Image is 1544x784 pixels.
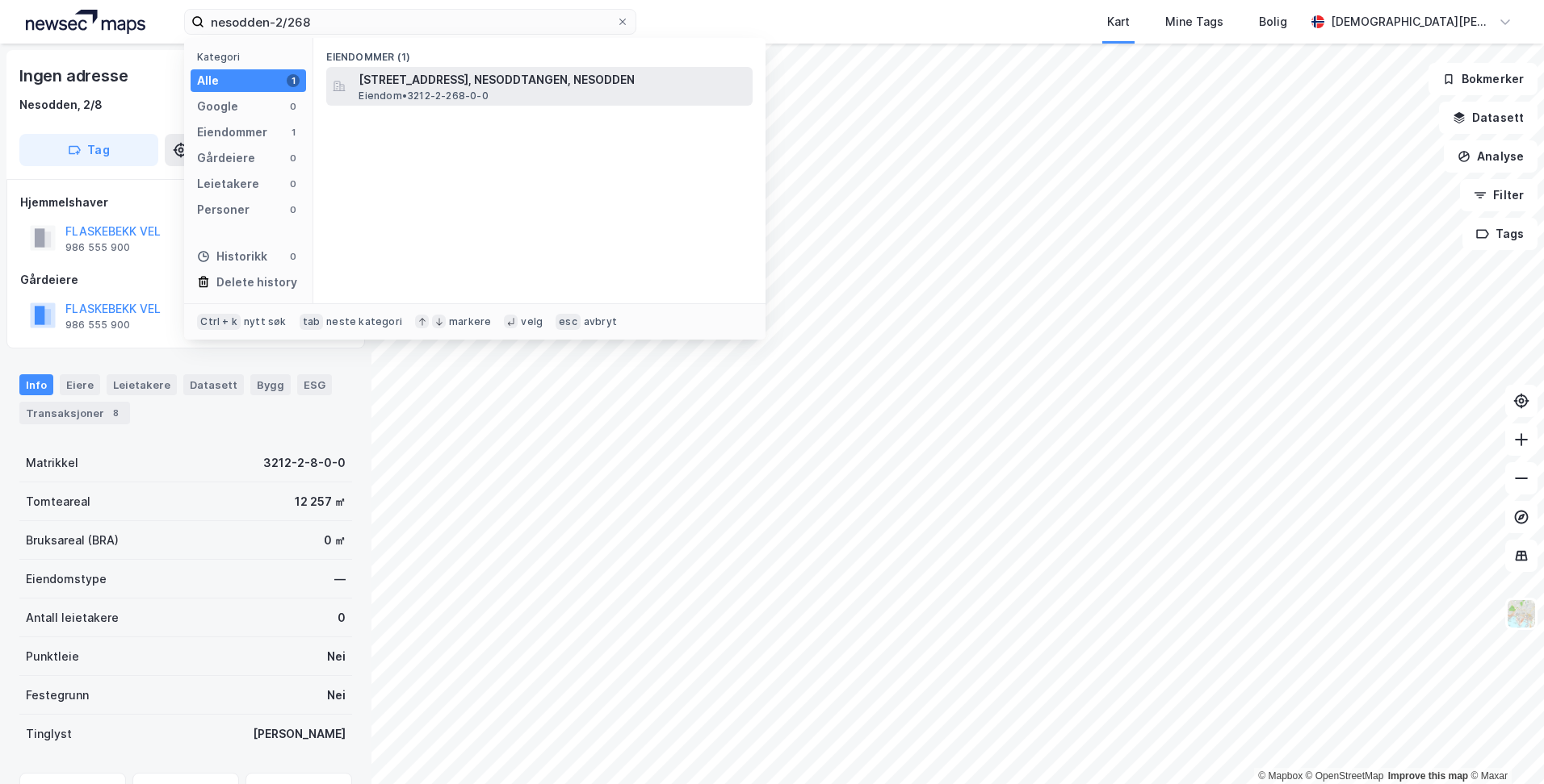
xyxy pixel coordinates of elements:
[65,241,130,254] div: 986 555 900
[19,374,53,395] div: Info
[250,374,291,395] div: Bygg
[287,177,300,190] div: 0
[60,374,100,395] div: Eiere
[197,97,238,116] div: Google
[197,247,267,266] div: Historikk
[1259,12,1287,31] div: Bolig
[19,95,103,115] div: Nesodden, 2/8
[26,724,72,744] div: Tinglyst
[327,686,346,705] div: Nei
[253,724,346,744] div: [PERSON_NAME]
[1463,707,1544,784] div: Kontrollprogram for chat
[26,10,145,34] img: logo.a4113a55bc3d86da70a041830d287a7e.svg
[183,374,244,395] div: Datasett
[244,315,287,328] div: nytt søk
[197,71,219,90] div: Alle
[197,123,267,142] div: Eiendommer
[1460,179,1538,211] button: Filter
[327,647,346,666] div: Nei
[584,315,617,328] div: avbryt
[107,405,124,421] div: 8
[1331,12,1492,31] div: [DEMOGRAPHIC_DATA][PERSON_NAME]
[1444,140,1538,173] button: Analyse
[19,402,130,424] div: Transaksjoner
[65,319,130,332] div: 986 555 900
[197,200,250,219] div: Personer
[197,314,241,330] div: Ctrl + k
[1506,598,1537,629] img: Z
[359,70,746,90] span: [STREET_ADDRESS], NESODDTANGEN, NESODDEN
[287,152,300,165] div: 0
[216,273,297,292] div: Delete history
[521,315,543,328] div: velg
[1439,102,1538,134] button: Datasett
[324,531,346,550] div: 0 ㎡
[556,314,581,330] div: esc
[19,63,131,89] div: Ingen adresse
[295,492,346,511] div: 12 257 ㎡
[297,374,332,395] div: ESG
[287,203,300,216] div: 0
[1165,12,1223,31] div: Mine Tags
[26,569,107,589] div: Eiendomstype
[1306,770,1384,782] a: OpenStreetMap
[26,647,79,666] div: Punktleie
[449,315,491,328] div: markere
[26,531,119,550] div: Bruksareal (BRA)
[26,492,90,511] div: Tomteareal
[287,250,300,263] div: 0
[26,453,78,473] div: Matrikkel
[197,51,306,63] div: Kategori
[197,148,255,168] div: Gårdeiere
[1388,770,1468,782] a: Improve this map
[26,686,89,705] div: Festegrunn
[287,126,300,139] div: 1
[20,193,351,212] div: Hjemmelshaver
[287,100,300,113] div: 0
[1462,218,1538,250] button: Tags
[326,315,402,328] div: neste kategori
[338,608,346,628] div: 0
[1258,770,1303,782] a: Mapbox
[197,174,259,194] div: Leietakere
[359,90,488,102] span: Eiendom • 3212-2-268-0-0
[334,569,346,589] div: —
[20,270,351,290] div: Gårdeiere
[1107,12,1130,31] div: Kart
[19,134,158,166] button: Tag
[1463,707,1544,784] iframe: Chat Widget
[287,74,300,87] div: 1
[300,314,324,330] div: tab
[107,374,177,395] div: Leietakere
[204,10,616,34] input: Søk på adresse, matrikkel, gårdeiere, leietakere eller personer
[1429,63,1538,95] button: Bokmerker
[26,608,119,628] div: Antall leietakere
[313,38,766,67] div: Eiendommer (1)
[263,453,346,473] div: 3212-2-8-0-0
